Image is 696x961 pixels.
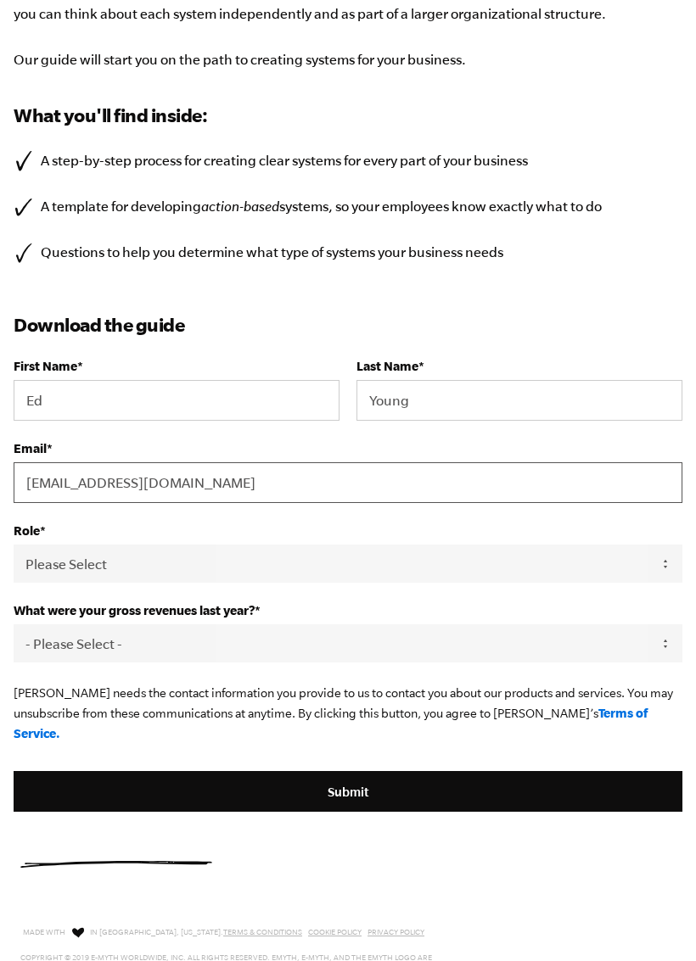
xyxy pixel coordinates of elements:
[14,441,47,455] span: Email
[14,195,682,218] li: A template for developing systems, so your employees know exactly what to do
[72,927,84,938] img: Love
[308,928,362,936] a: Cookie Policy
[356,359,418,373] span: Last Name
[14,683,682,744] p: [PERSON_NAME] needs the contact information you provide to us to contact you about our products a...
[14,771,682,812] input: Submit
[611,880,696,961] iframe: Chat Widget
[201,198,279,214] i: action-based
[14,523,40,538] span: Role
[14,603,255,617] span: What were your gross revenues last year?
[368,928,424,936] a: Privacy Policy
[14,359,77,373] span: First Name
[14,149,682,172] li: A step-by-step process for creating clear systems for every part of your business
[223,928,302,936] a: Terms & Conditions
[14,102,682,129] h3: What you'll find inside:
[14,241,682,264] li: Questions to help you determine what type of systems your business needs
[14,311,682,338] h3: Download the guide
